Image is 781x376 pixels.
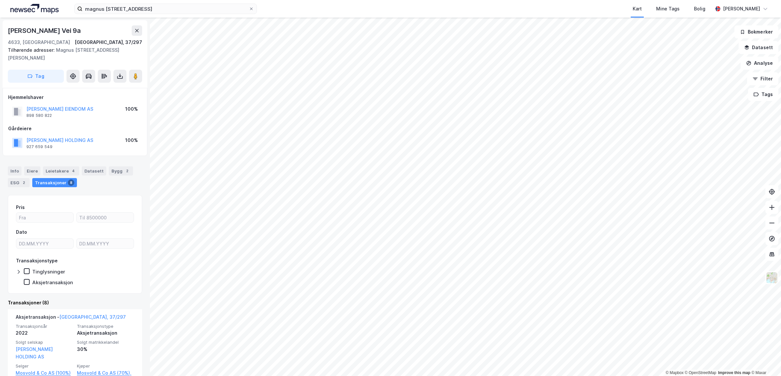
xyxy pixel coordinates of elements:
[70,168,77,174] div: 4
[16,228,27,236] div: Dato
[77,239,134,248] input: DD.MM.YYYY
[24,166,40,175] div: Eiere
[82,4,249,14] input: Søk på adresse, matrikkel, gårdeiere, leietakere eller personer
[77,213,134,222] input: Til 8500000
[10,4,59,14] img: logo.a4113a55bc3d86da70a041830d287a7e.svg
[32,279,73,285] div: Aksjetransaksjon
[748,345,781,376] iframe: Chat Widget
[26,144,52,149] div: 927 659 549
[8,178,30,187] div: ESG
[748,88,778,101] button: Tags
[26,113,52,118] div: 898 580 822
[685,370,716,375] a: OpenStreetMap
[16,363,73,369] span: Selger
[734,25,778,38] button: Bokmerker
[125,136,138,144] div: 100%
[32,178,77,187] div: Transaksjoner
[16,213,73,222] input: Fra
[8,38,70,46] div: 4633, [GEOGRAPHIC_DATA]
[666,370,684,375] a: Mapbox
[8,70,64,83] button: Tag
[21,179,27,186] div: 2
[633,5,642,13] div: Kart
[77,329,134,337] div: Aksjetransaksjon
[16,329,73,337] div: 2022
[766,272,778,284] img: Z
[8,47,56,53] span: Tilhørende adresser:
[77,340,134,345] span: Solgt matrikkelandel
[16,340,73,345] span: Solgt selskap
[77,345,134,353] div: 30%
[739,41,778,54] button: Datasett
[718,370,750,375] a: Improve this map
[16,346,53,360] a: [PERSON_NAME] HOLDING AS
[59,314,126,320] a: [GEOGRAPHIC_DATA], 37/297
[82,166,106,175] div: Datasett
[16,239,73,248] input: DD.MM.YYYY
[32,269,65,275] div: Tinglysninger
[16,324,73,329] span: Transaksjonsår
[8,93,142,101] div: Hjemmelshaver
[8,25,82,36] div: [PERSON_NAME] Vei 9a
[747,72,778,85] button: Filter
[8,46,137,62] div: Magnus [STREET_ADDRESS][PERSON_NAME]
[8,166,22,175] div: Info
[68,179,74,186] div: 8
[656,5,680,13] div: Mine Tags
[75,38,142,46] div: [GEOGRAPHIC_DATA], 37/297
[741,57,778,70] button: Analyse
[16,203,25,211] div: Pris
[77,363,134,369] span: Kjøper
[16,257,58,265] div: Transaksjonstype
[125,105,138,113] div: 100%
[124,168,130,174] div: 2
[16,313,126,324] div: Aksjetransaksjon -
[43,166,79,175] div: Leietakere
[8,299,142,307] div: Transaksjoner (8)
[748,345,781,376] div: Kontrollprogram for chat
[77,324,134,329] span: Transaksjonstype
[723,5,760,13] div: [PERSON_NAME]
[109,166,133,175] div: Bygg
[694,5,705,13] div: Bolig
[8,125,142,132] div: Gårdeiere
